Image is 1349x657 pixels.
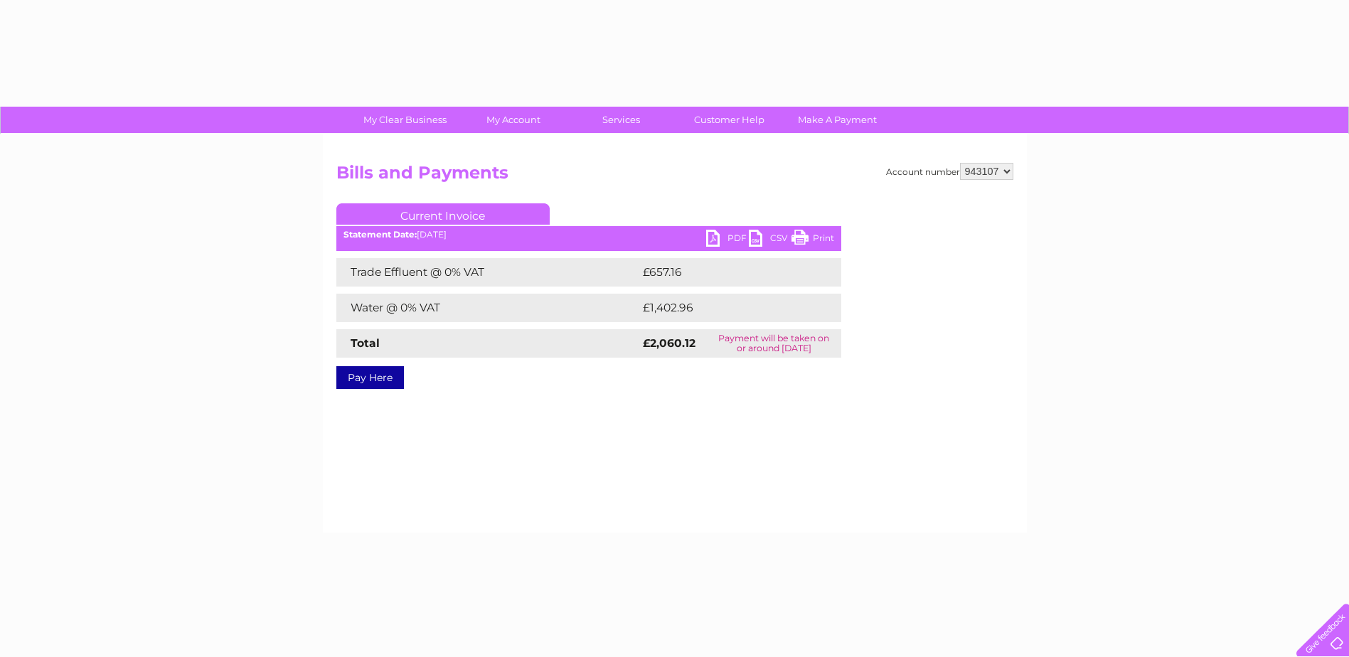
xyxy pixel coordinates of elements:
a: Customer Help [671,107,788,133]
a: Current Invoice [336,203,550,225]
td: £1,402.96 [639,294,819,322]
div: [DATE] [336,230,841,240]
strong: Total [351,336,380,350]
a: Print [791,230,834,250]
td: £657.16 [639,258,814,287]
strong: £2,060.12 [643,336,695,350]
a: CSV [749,230,791,250]
b: Statement Date: [343,229,417,240]
a: Make A Payment [779,107,896,133]
a: Pay Here [336,366,404,389]
td: Trade Effluent @ 0% VAT [336,258,639,287]
h2: Bills and Payments [336,163,1013,190]
a: My Account [454,107,572,133]
div: Account number [886,163,1013,180]
td: Water @ 0% VAT [336,294,639,322]
a: PDF [706,230,749,250]
a: Services [562,107,680,133]
a: My Clear Business [346,107,464,133]
td: Payment will be taken on or around [DATE] [707,329,841,358]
